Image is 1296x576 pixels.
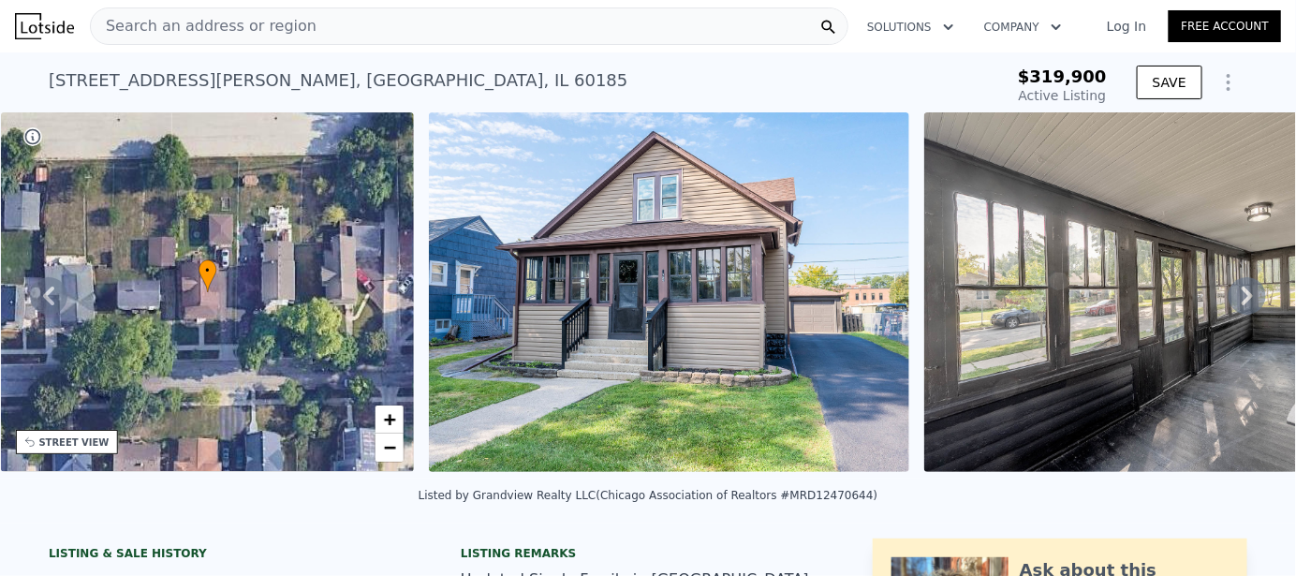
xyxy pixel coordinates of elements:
[199,259,217,292] div: •
[49,67,628,94] div: [STREET_ADDRESS][PERSON_NAME] , [GEOGRAPHIC_DATA] , IL 60185
[376,406,404,434] a: Zoom in
[1210,64,1247,101] button: Show Options
[49,546,423,565] div: LISTING & SALE HISTORY
[852,10,969,44] button: Solutions
[15,13,74,39] img: Lotside
[461,546,835,561] div: Listing remarks
[376,434,404,462] a: Zoom out
[199,262,217,279] span: •
[419,489,878,502] div: Listed by Grandview Realty LLC (Chicago Association of Realtors #MRD12470644)
[39,436,110,450] div: STREET VIEW
[91,15,317,37] span: Search an address or region
[1137,66,1202,99] button: SAVE
[384,436,396,459] span: −
[1019,88,1107,103] span: Active Listing
[384,407,396,431] span: +
[1084,17,1169,36] a: Log In
[1169,10,1281,42] a: Free Account
[969,10,1077,44] button: Company
[429,112,908,472] img: Sale: 169671571 Parcel: 32594518
[1018,66,1107,86] span: $319,900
